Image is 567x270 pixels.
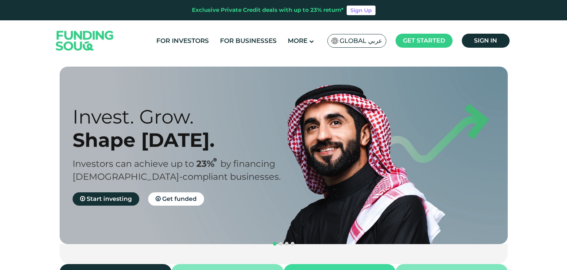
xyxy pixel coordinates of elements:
div: Exclusive Private Credit deals with up to 23% return* [192,6,344,14]
div: Shape [DATE]. [73,128,297,152]
span: Get started [403,37,445,44]
img: Logo [49,22,121,60]
a: Sign in [462,34,510,48]
span: Get funded [162,195,197,202]
i: 23% IRR (expected) ~ 15% Net yield (expected) [213,158,217,162]
button: navigation [290,241,296,247]
a: Get funded [148,192,204,206]
span: Investors can achieve up to [73,158,194,169]
span: More [288,37,307,44]
img: SA Flag [331,38,338,44]
a: Sign Up [347,6,376,15]
button: navigation [278,241,284,247]
button: navigation [272,241,278,247]
span: Global عربي [340,37,382,45]
a: Start investing [73,192,139,206]
a: For Investors [154,35,211,47]
a: For Businesses [218,35,279,47]
span: Sign in [474,37,497,44]
span: 23% [196,158,220,169]
span: Start investing [87,195,132,202]
div: Invest. Grow. [73,105,297,128]
button: navigation [284,241,290,247]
